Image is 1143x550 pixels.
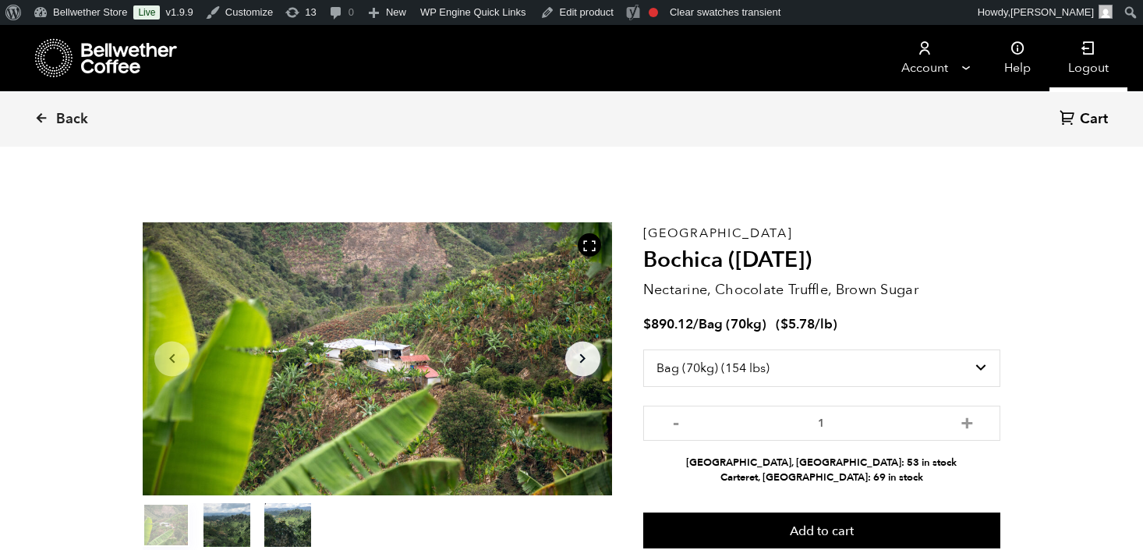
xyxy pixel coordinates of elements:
a: Live [133,5,160,20]
a: Account [876,25,972,91]
span: ( ) [776,315,837,333]
span: /lb [815,315,833,333]
span: / [693,315,699,333]
bdi: 5.78 [780,315,815,333]
h2: Bochica ([DATE]) [643,247,1000,274]
button: Add to cart [643,513,1000,548]
span: Cart [1080,110,1108,129]
a: Cart [1060,109,1112,130]
span: [PERSON_NAME] [1010,6,1094,18]
p: Nectarine, Chocolate Truffle, Brown Sugar [643,279,1000,300]
span: Bag (70kg) [699,315,766,333]
button: + [957,413,977,429]
a: Logout [1049,25,1127,91]
span: $ [643,315,651,333]
span: $ [780,315,788,333]
li: Carteret, [GEOGRAPHIC_DATA]: 69 in stock [643,470,1000,485]
button: - [667,413,686,429]
span: Back [56,110,88,129]
a: Help [986,25,1049,91]
bdi: 890.12 [643,315,693,333]
li: [GEOGRAPHIC_DATA], [GEOGRAPHIC_DATA]: 53 in stock [643,456,1000,470]
div: Focus keyphrase not set [649,8,658,17]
